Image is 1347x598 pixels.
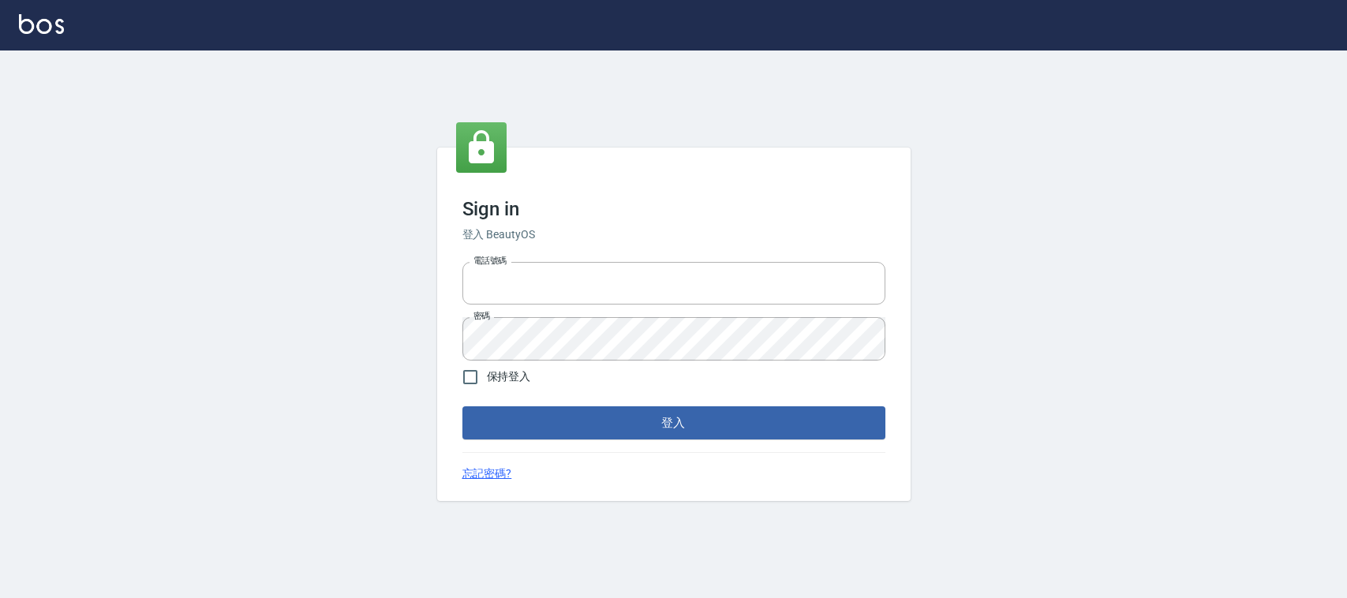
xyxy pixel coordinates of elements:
img: Logo [19,14,64,34]
label: 密碼 [473,310,490,322]
a: 忘記密碼? [462,465,512,482]
h3: Sign in [462,198,885,220]
span: 保持登入 [487,368,531,385]
h6: 登入 BeautyOS [462,226,885,243]
label: 電話號碼 [473,255,507,267]
button: 登入 [462,406,885,439]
